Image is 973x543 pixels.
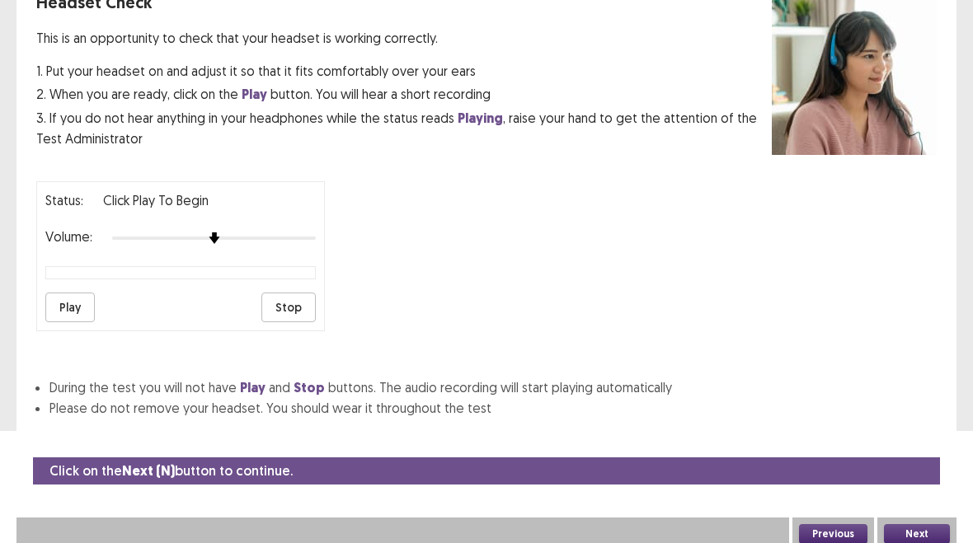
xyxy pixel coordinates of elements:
p: 3. If you do not hear anything in your headphones while the status reads , raise your hand to get... [36,108,772,148]
strong: Play [242,86,267,103]
p: Volume: [45,227,92,246]
button: Stop [261,293,316,322]
p: 1. Put your headset on and adjust it so that it fits comfortably over your ears [36,61,772,81]
p: This is an opportunity to check that your headset is working correctly. [36,28,772,48]
button: Play [45,293,95,322]
strong: Playing [458,110,503,127]
strong: Next (N) [122,462,175,480]
img: arrow-thumb [209,232,220,244]
p: Click Play to Begin [103,190,209,210]
p: Click on the button to continue. [49,461,293,481]
li: Please do not remove your headset. You should wear it throughout the test [49,398,937,418]
strong: Stop [294,379,325,396]
strong: Play [240,379,266,396]
p: Status: [45,190,83,210]
p: 2. When you are ready, click on the button. You will hear a short recording [36,84,772,105]
li: During the test you will not have and buttons. The audio recording will start playing automatically [49,377,937,398]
